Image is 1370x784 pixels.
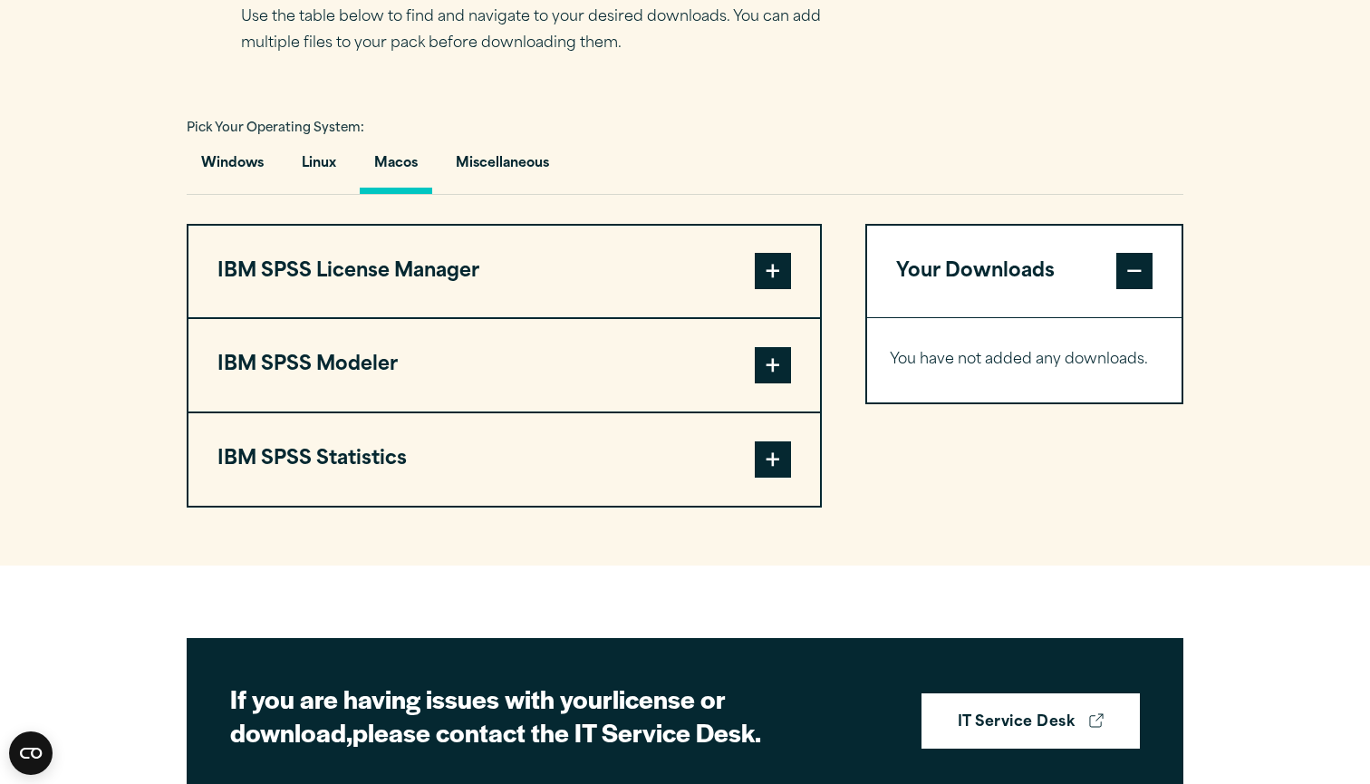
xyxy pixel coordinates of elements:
[241,5,848,57] p: Use the table below to find and navigate to your desired downloads. You can add multiple files to...
[867,317,1182,402] div: Your Downloads
[9,731,53,775] button: Open CMP widget
[921,693,1140,750] a: IT Service Desk
[187,142,278,194] button: Windows
[958,711,1075,735] strong: IT Service Desk
[890,347,1159,373] p: You have not added any downloads.
[287,142,351,194] button: Linux
[230,680,726,750] strong: license or download,
[867,226,1182,318] button: Your Downloads
[441,142,564,194] button: Miscellaneous
[187,122,364,134] span: Pick Your Operating System:
[360,142,432,194] button: Macos
[188,319,820,411] button: IBM SPSS Modeler
[188,413,820,506] button: IBM SPSS Statistics
[230,682,864,750] h2: If you are having issues with your please contact the IT Service Desk.
[188,226,820,318] button: IBM SPSS License Manager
